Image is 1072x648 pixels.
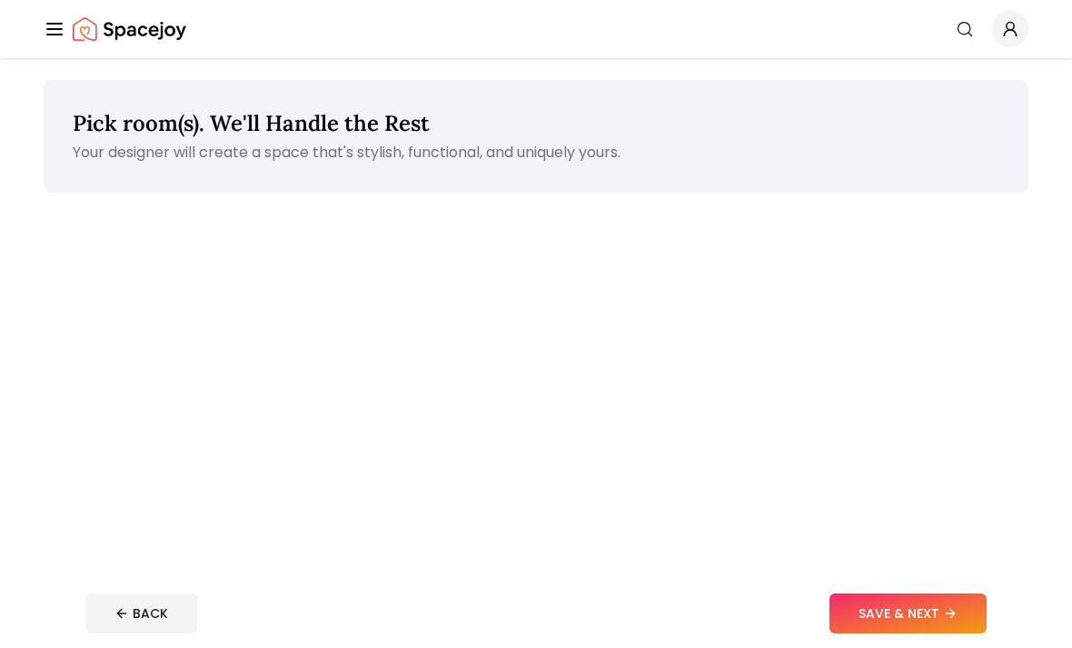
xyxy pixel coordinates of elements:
img: Spacejoy Logo [73,11,186,47]
a: Spacejoy [73,11,186,47]
span: Pick room(s). We'll Handle the Rest [73,109,430,137]
p: Your designer will create a space that's stylish, functional, and uniquely yours. [73,142,999,164]
button: BACK [85,593,197,633]
button: SAVE & NEXT [829,593,987,633]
